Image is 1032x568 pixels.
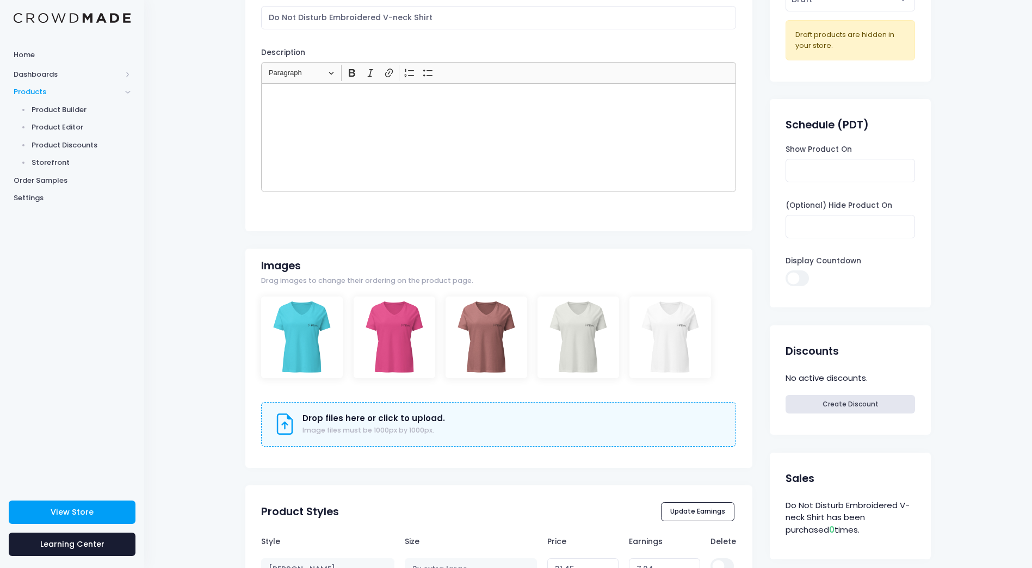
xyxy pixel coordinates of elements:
[786,498,914,538] div: Do Not Disturb Embroidered V-neck Shirt has been purchased times.
[40,539,104,550] span: Learning Center
[786,200,892,211] label: (Optional) Hide Product On
[14,87,121,97] span: Products
[706,530,737,552] th: Delete
[795,29,906,51] div: Draft products are hidden in your store.
[786,256,861,267] label: Display Countdown
[786,395,914,413] a: Create Discount
[14,50,131,60] span: Home
[9,533,135,556] a: Learning Center
[302,425,434,435] span: Image files must be 1000px by 1000px.
[661,502,735,521] button: Update Earnings
[261,530,399,552] th: Style
[32,140,131,151] span: Product Discounts
[32,157,131,168] span: Storefront
[14,175,131,186] span: Order Samples
[302,413,445,423] h3: Drop files here or click to upload.
[261,260,301,272] h2: Images
[14,69,121,80] span: Dashboards
[786,345,839,357] h2: Discounts
[261,83,736,192] div: Rich Text Editor, main
[786,371,914,386] div: No active discounts.
[9,501,135,524] a: View Store
[542,530,624,552] th: Price
[261,47,305,58] label: Description
[829,524,835,535] span: 0
[269,66,325,79] span: Paragraph
[51,507,94,517] span: View Store
[32,122,131,133] span: Product Editor
[786,119,869,131] h2: Schedule (PDT)
[261,62,736,83] div: Editor toolbar
[261,505,339,518] h2: Product Styles
[399,530,542,552] th: Size
[786,472,814,485] h2: Sales
[32,104,131,115] span: Product Builder
[624,530,706,552] th: Earnings
[14,193,131,203] span: Settings
[264,65,339,82] button: Paragraph
[786,144,852,155] label: Show Product On
[261,276,473,286] span: Drag images to change their ordering on the product page.
[14,13,131,23] img: Logo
